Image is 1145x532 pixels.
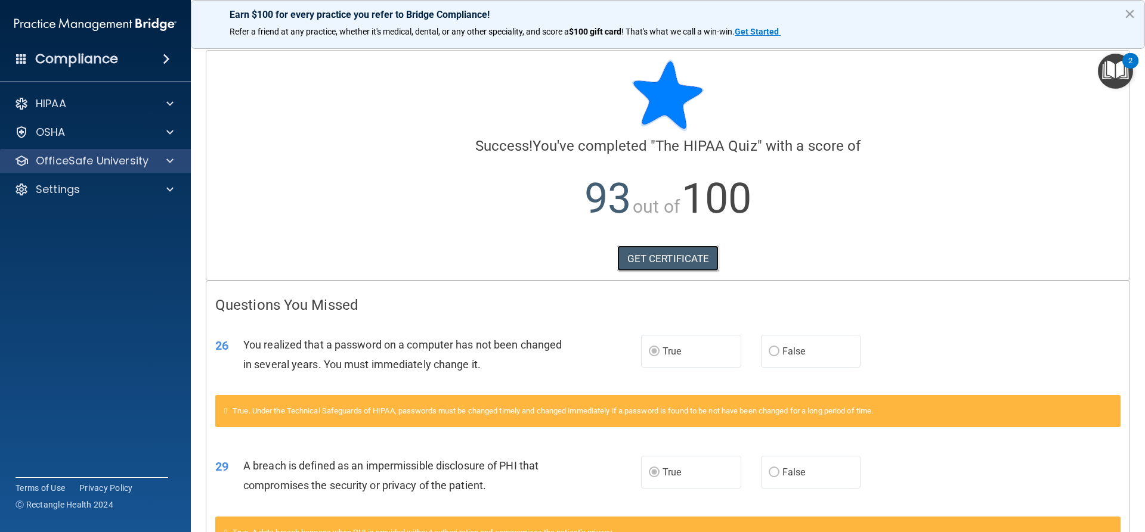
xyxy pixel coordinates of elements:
[36,154,148,168] p: OfficeSafe University
[769,468,779,477] input: False
[243,338,562,371] span: You realized that a password on a computer has not been changed in several years. You must immedi...
[569,27,621,36] strong: $100 gift card
[663,346,681,357] span: True
[36,182,80,197] p: Settings
[230,9,1106,20] p: Earn $100 for every practice you refer to Bridge Compliance!
[633,196,680,217] span: out of
[682,174,751,223] span: 100
[14,97,174,111] a: HIPAA
[215,459,228,474] span: 29
[621,27,735,36] span: ! That's what we call a win-win.
[215,338,228,353] span: 26
[617,245,719,272] a: GET CERTIFICATE
[233,406,873,415] span: True. Under the Technical Safeguards of HIPAA, passwords must be changed timely and changed immed...
[215,138,1121,154] h4: You've completed " " with a score of
[230,27,569,36] span: Refer a friend at any practice, whether it's medical, dental, or any other speciality, and score a
[1128,61,1132,76] div: 2
[79,482,133,494] a: Privacy Policy
[663,466,681,478] span: True
[584,174,631,223] span: 93
[36,97,66,111] p: HIPAA
[735,27,781,36] a: Get Started
[649,468,660,477] input: True
[16,482,65,494] a: Terms of Use
[14,125,174,139] a: OSHA
[14,13,177,36] img: PMB logo
[215,297,1121,313] h4: Questions You Missed
[16,499,113,511] span: Ⓒ Rectangle Health 2024
[35,51,118,67] h4: Compliance
[632,60,704,131] img: blue-star-rounded.9d042014.png
[1098,54,1133,89] button: Open Resource Center, 2 new notifications
[735,27,779,36] strong: Get Started
[14,182,174,197] a: Settings
[655,138,757,154] span: The HIPAA Quiz
[1124,4,1135,23] button: Close
[243,459,539,491] span: A breach is defined as an impermissible disclosure of PHI that compromises the security or privac...
[782,466,806,478] span: False
[36,125,66,139] p: OSHA
[475,138,533,154] span: Success!
[14,154,174,168] a: OfficeSafe University
[782,346,806,357] span: False
[769,347,779,356] input: False
[649,347,660,356] input: True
